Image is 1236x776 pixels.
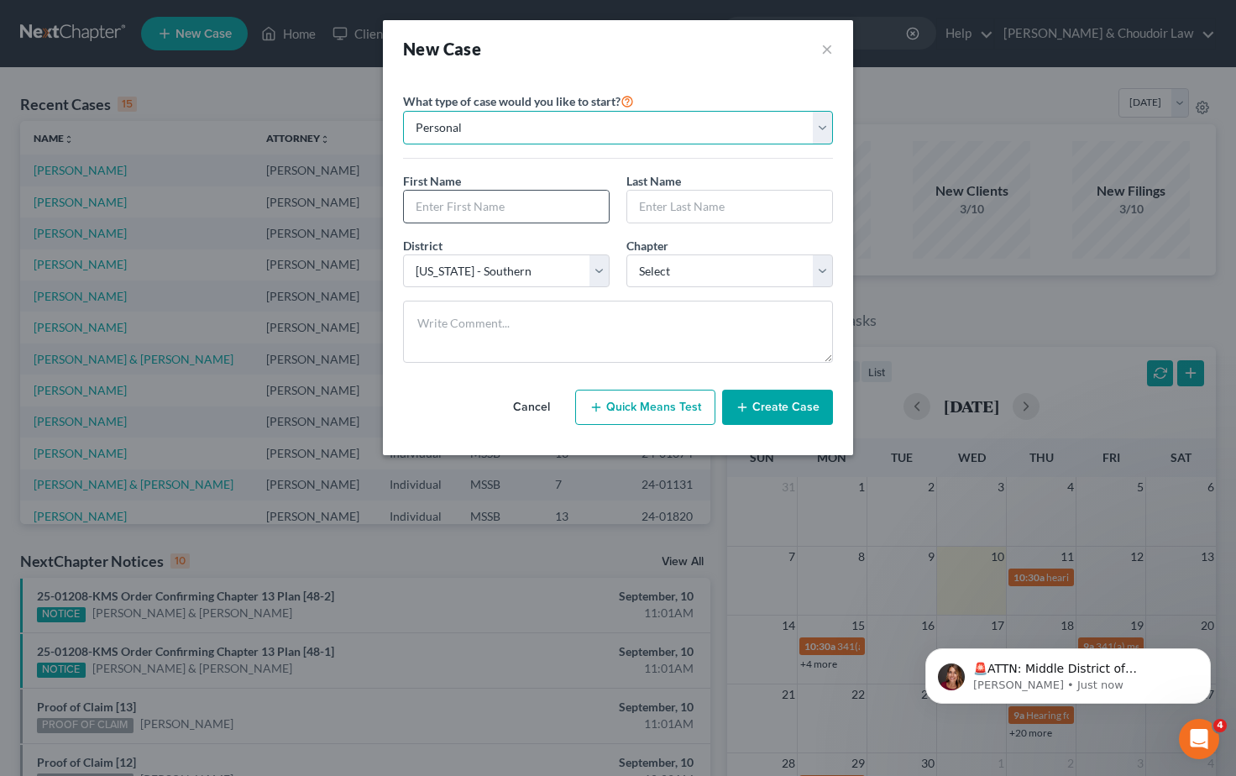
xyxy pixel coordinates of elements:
span: 4 [1213,719,1227,732]
span: Last Name [626,174,681,188]
span: District [403,239,443,253]
span: Chapter [626,239,668,253]
input: Enter First Name [404,191,609,223]
button: Cancel [495,391,568,424]
iframe: Intercom live chat [1179,719,1219,759]
span: First Name [403,174,461,188]
label: What type of case would you like to start? [403,91,634,111]
strong: New Case [403,39,481,59]
button: Quick Means Test [575,390,715,425]
button: × [821,37,833,60]
iframe: Intercom notifications message [900,613,1236,731]
button: Create Case [722,390,833,425]
input: Enter Last Name [627,191,832,223]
